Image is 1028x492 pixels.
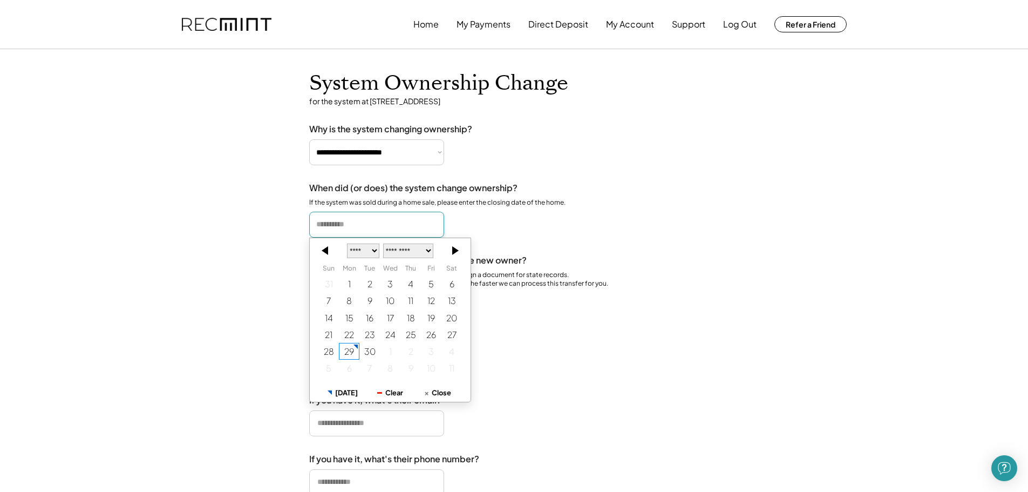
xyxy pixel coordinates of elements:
div: Why is the system changing ownership? [309,124,472,135]
th: Thursday [400,265,421,275]
div: 10/06/2025 [339,360,359,376]
th: Sunday [318,265,339,275]
div: 9/30/2025 [359,343,380,360]
div: 10/10/2025 [421,360,441,376]
button: My Account [606,14,654,35]
div: 9/07/2025 [318,292,339,309]
div: 9/12/2025 [421,292,441,309]
div: 9/26/2025 [421,326,441,343]
div: 9/16/2025 [359,309,380,326]
div: 8/31/2025 [318,275,339,292]
div: 9/28/2025 [318,343,339,360]
div: 9/22/2025 [339,326,359,343]
th: Saturday [441,265,462,275]
div: 9/17/2025 [380,309,400,326]
div: 9/15/2025 [339,309,359,326]
div: for the system at [STREET_ADDRESS] [309,96,440,107]
div: 10/03/2025 [421,343,441,360]
div: 10/01/2025 [380,343,400,360]
h1: System Ownership Change [309,71,568,96]
div: 9/13/2025 [441,292,462,309]
div: 10/02/2025 [400,343,421,360]
div: 9/24/2025 [380,326,400,343]
div: 9/21/2025 [318,326,339,343]
div: 9/11/2025 [400,292,421,309]
div: 9/29/2025 [339,343,359,360]
button: Home [413,14,439,35]
div: If the system was sold during a home sale, please enter the closing date of the home. [309,198,566,207]
div: 9/01/2025 [339,275,359,292]
div: 9/23/2025 [359,326,380,343]
img: recmint-logotype%403x.png [182,18,271,31]
button: Close [413,383,461,402]
div: 10/09/2025 [400,360,421,376]
div: When did (or does) the system change ownership? [309,183,518,194]
div: 10/11/2025 [441,360,462,376]
div: 9/10/2025 [380,292,400,309]
button: [DATE] [319,383,366,402]
div: 9/08/2025 [339,292,359,309]
div: 9/27/2025 [441,326,462,343]
button: Support [672,14,705,35]
div: Open Intercom Messenger [991,455,1017,481]
th: Monday [339,265,359,275]
div: If you have it, what's their phone number? [309,454,479,465]
div: 9/04/2025 [400,275,421,292]
div: 9/14/2025 [318,309,339,326]
div: 9/20/2025 [441,309,462,326]
div: 9/25/2025 [400,326,421,343]
div: 10/04/2025 [441,343,462,360]
div: 9/18/2025 [400,309,421,326]
div: 9/06/2025 [441,275,462,292]
button: Refer a Friend [774,16,847,32]
div: 9/05/2025 [421,275,441,292]
div: 10/08/2025 [380,360,400,376]
div: 9/03/2025 [380,275,400,292]
th: Wednesday [380,265,400,275]
button: Direct Deposit [528,14,588,35]
div: 9/09/2025 [359,292,380,309]
th: Friday [421,265,441,275]
button: My Payments [457,14,510,35]
div: 10/07/2025 [359,360,380,376]
div: 10/05/2025 [318,360,339,376]
button: Log Out [723,14,757,35]
div: 9/19/2025 [421,309,441,326]
th: Tuesday [359,265,380,275]
button: Clear [366,383,414,402]
div: 9/02/2025 [359,275,380,292]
